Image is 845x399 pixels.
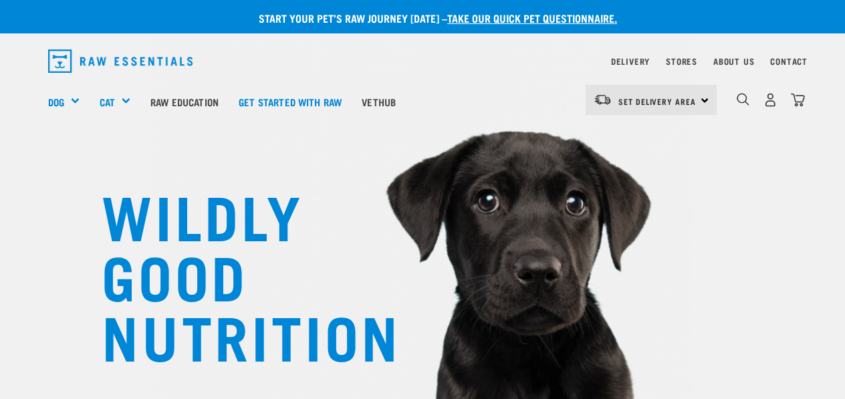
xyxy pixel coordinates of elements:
a: Dog [48,94,64,110]
a: Vethub [352,75,406,128]
img: user.png [763,93,777,107]
a: Delivery [611,59,650,63]
a: Get started with Raw [229,75,352,128]
a: Contact [770,59,808,63]
img: home-icon-1@2x.png [737,93,749,106]
a: Stores [666,59,697,63]
a: Cat [100,94,115,110]
img: van-moving.png [594,94,612,106]
nav: dropdown navigation [37,44,808,78]
img: Raw Essentials Logo [48,49,193,73]
a: take our quick pet questionnaire. [447,15,617,21]
h1: WILDLY GOOD NUTRITION [102,184,369,364]
img: home-icon@2x.png [791,93,805,107]
span: Set Delivery Area [618,99,696,104]
a: About Us [713,59,754,63]
a: Raw Education [140,75,229,128]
